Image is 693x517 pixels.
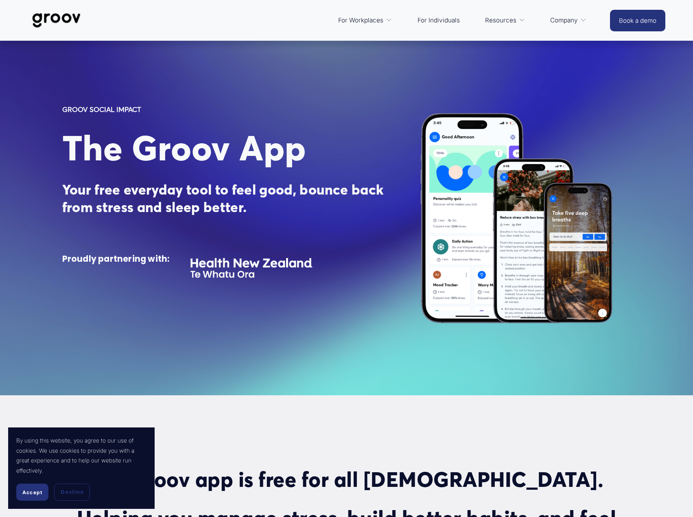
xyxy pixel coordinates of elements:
[16,484,48,501] button: Accept
[413,11,464,30] a: For Individuals
[62,253,170,265] strong: Proudly partnering with:
[550,15,578,26] span: Company
[610,10,665,31] a: Book a demo
[546,11,590,30] a: folder dropdown
[8,427,155,509] section: Cookie banner
[54,484,90,501] button: Decline
[28,7,85,34] img: Groov | Workplace Science Platform | Unlock Performance | Drive Results
[22,489,42,495] span: Accept
[61,489,83,496] span: Decline
[62,467,631,492] h2: The Groov app is free for all [DEMOGRAPHIC_DATA].
[62,127,306,169] span: The Groov App
[62,181,387,215] strong: Your free everyday tool to feel good, bounce back from stress and sleep better.
[481,11,529,30] a: folder dropdown
[334,11,396,30] a: folder dropdown
[16,436,146,475] p: By using this website, you agree to our use of cookies. We use cookies to provide you with a grea...
[485,15,516,26] span: Resources
[62,105,141,114] strong: GROOV SOCIAL IMPACT
[338,15,383,26] span: For Workplaces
